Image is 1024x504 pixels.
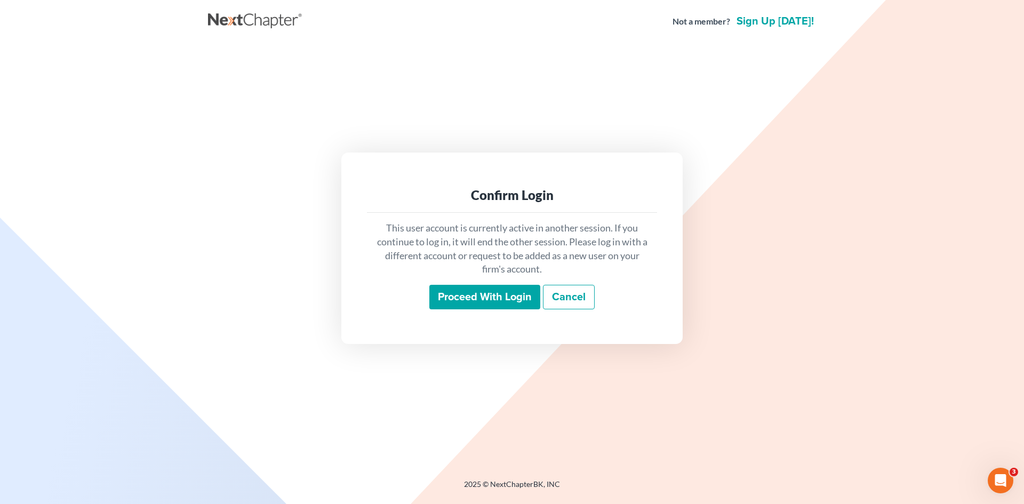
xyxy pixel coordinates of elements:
a: Sign up [DATE]! [734,16,816,27]
input: Proceed with login [429,285,540,309]
span: 3 [1010,468,1018,476]
p: This user account is currently active in another session. If you continue to log in, it will end ... [375,221,649,276]
div: 2025 © NextChapterBK, INC [208,479,816,498]
a: Cancel [543,285,595,309]
iframe: Intercom live chat [988,468,1013,493]
strong: Not a member? [673,15,730,28]
div: Confirm Login [375,187,649,204]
